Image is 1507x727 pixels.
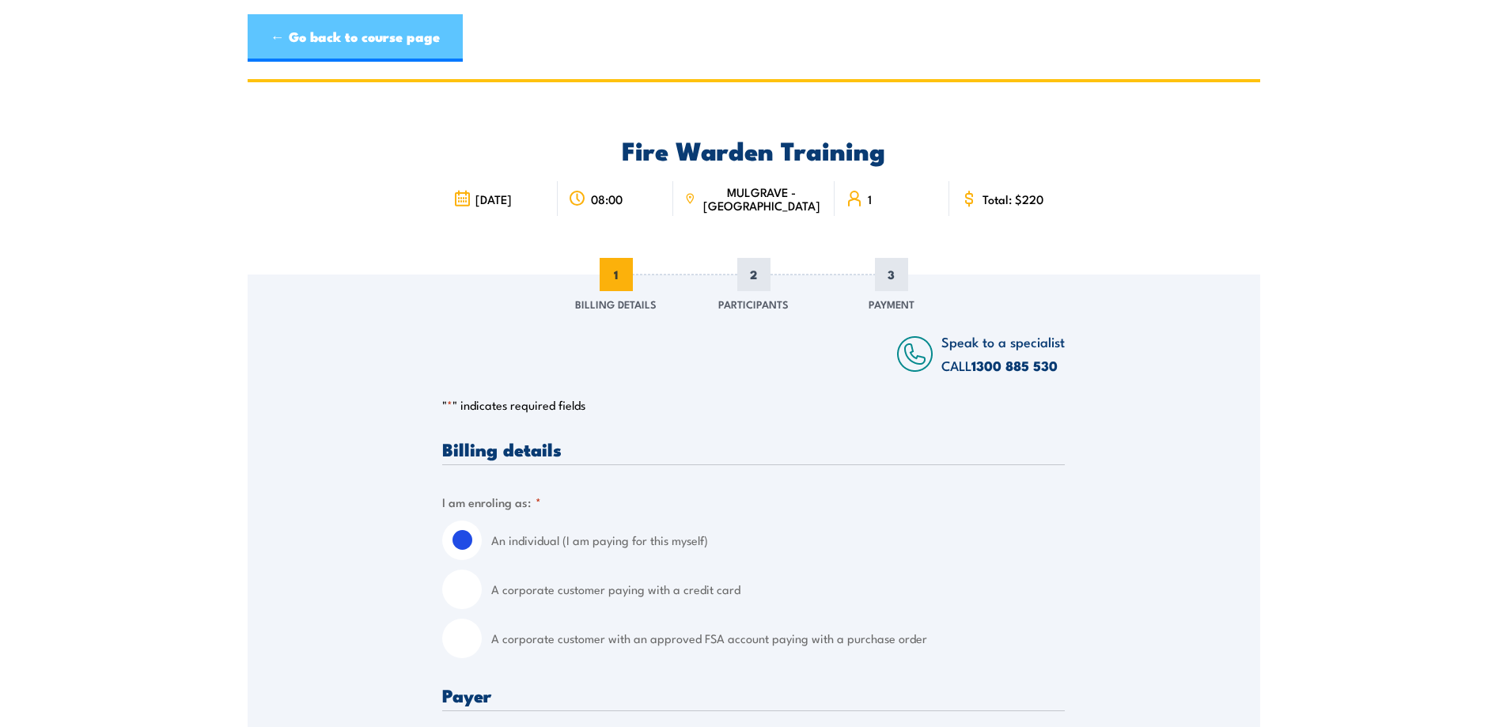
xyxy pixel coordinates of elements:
label: An individual (I am paying for this myself) [491,521,1065,560]
span: [DATE] [475,192,512,206]
span: Payment [869,296,914,312]
span: Participants [718,296,789,312]
h2: Fire Warden Training [442,138,1065,161]
legend: I am enroling as: [442,493,541,511]
span: 1 [600,258,633,291]
p: " " indicates required fields [442,397,1065,413]
span: Billing Details [575,296,657,312]
span: 3 [875,258,908,291]
span: Total: $220 [983,192,1043,206]
a: 1300 885 530 [971,355,1058,376]
label: A corporate customer paying with a credit card [491,570,1065,609]
h3: Billing details [442,440,1065,458]
label: A corporate customer with an approved FSA account paying with a purchase order [491,619,1065,658]
span: 2 [737,258,771,291]
a: ← Go back to course page [248,14,463,62]
span: MULGRAVE - [GEOGRAPHIC_DATA] [700,185,824,212]
span: Speak to a specialist CALL [941,331,1065,375]
span: 1 [868,192,872,206]
span: 08:00 [591,192,623,206]
h3: Payer [442,686,1065,704]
